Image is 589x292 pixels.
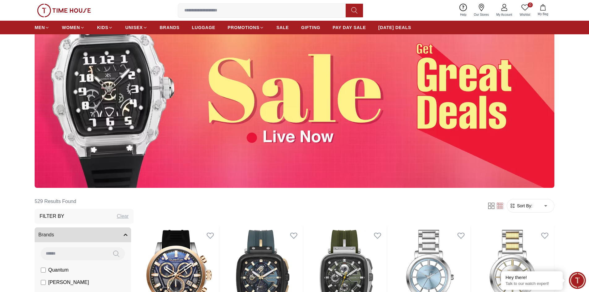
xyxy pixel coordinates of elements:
[333,24,366,31] span: PAY DAY SALE
[528,2,533,7] span: 0
[35,22,49,33] a: MEN
[62,24,80,31] span: WOMEN
[470,2,493,18] a: Our Stores
[35,24,45,31] span: MEN
[333,22,366,33] a: PAY DAY SALE
[517,12,533,17] span: Wishlist
[48,279,89,286] span: [PERSON_NAME]
[192,22,216,33] a: LUGGAGE
[456,2,470,18] a: Help
[97,22,113,33] a: KIDS
[569,272,586,289] div: Chat Widget
[97,24,108,31] span: KIDS
[228,24,259,31] span: PROMOTIONS
[510,203,532,209] button: Sort By:
[534,3,552,18] button: My Bag
[378,24,411,31] span: [DATE] DEALS
[160,24,180,31] span: BRANDS
[516,203,532,209] span: Sort By:
[35,194,134,209] h6: 529 Results Found
[301,24,320,31] span: GIFTING
[276,22,289,33] a: SALE
[117,213,129,220] div: Clear
[35,6,554,188] img: ...
[38,231,54,239] span: Brands
[41,280,46,285] input: [PERSON_NAME]
[378,22,411,33] a: [DATE] DEALS
[301,22,320,33] a: GIFTING
[276,24,289,31] span: SALE
[516,2,534,18] a: 0Wishlist
[62,22,85,33] a: WOMEN
[472,12,491,17] span: Our Stores
[458,12,469,17] span: Help
[506,274,558,281] div: Hey there!
[37,4,91,17] img: ...
[125,22,147,33] a: UNISEX
[35,227,131,242] button: Brands
[192,24,216,31] span: LUGGAGE
[40,213,64,220] h3: Filter By
[41,268,46,273] input: Quantum
[494,12,515,17] span: My Account
[228,22,264,33] a: PROMOTIONS
[125,24,143,31] span: UNISEX
[48,266,69,274] span: Quantum
[535,12,551,16] span: My Bag
[160,22,180,33] a: BRANDS
[506,281,558,286] p: Talk to our watch expert!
